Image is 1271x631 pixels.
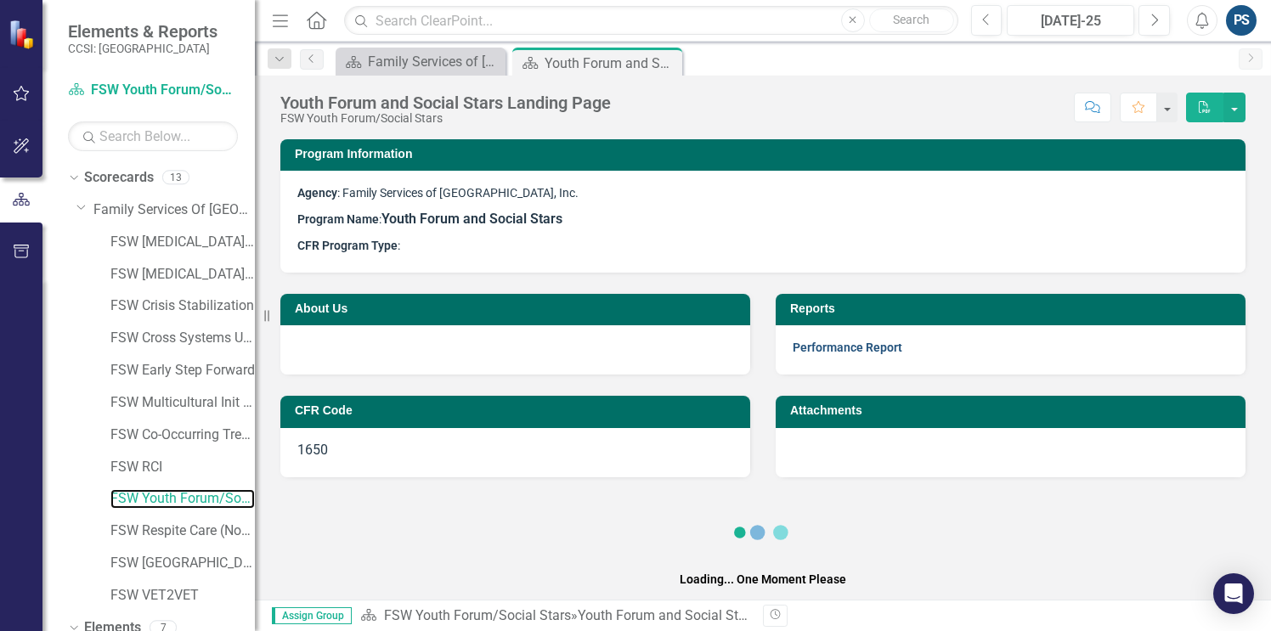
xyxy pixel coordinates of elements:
[110,233,255,252] a: FSW [MEDICAL_DATA] - Family Strengthening
[360,606,750,626] div: »
[344,6,957,36] input: Search ClearPoint...
[1213,573,1254,614] div: Open Intercom Messenger
[1007,5,1134,36] button: [DATE]-25
[368,51,501,72] div: Family Services of [GEOGRAPHIC_DATA] Page
[297,212,379,226] strong: Program Name
[384,607,571,623] a: FSW Youth Forum/Social Stars
[297,186,337,200] strong: Agency
[297,212,381,226] span: :
[93,200,255,220] a: Family Services Of [GEOGRAPHIC_DATA], Inc.
[110,296,255,316] a: FSW Crisis Stabilization
[110,458,255,477] a: FSW RCI
[110,265,255,285] a: FSW [MEDICAL_DATA] - Gatekeeper
[545,53,678,74] div: Youth Forum and Social Stars Landing Page
[272,607,352,624] span: Assign Group
[110,554,255,573] a: FSW [GEOGRAPHIC_DATA]
[68,121,238,151] input: Search Below...
[110,489,255,509] a: FSW Youth Forum/Social Stars
[340,51,501,72] a: Family Services of [GEOGRAPHIC_DATA] Page
[1226,5,1257,36] button: PS
[793,341,902,354] a: Performance Report
[680,571,846,588] div: Loading... One Moment Please
[110,521,255,541] a: FSW Respite Care (Non-HCBS Waiver)
[893,13,929,26] span: Search
[110,425,255,445] a: FSW Co-Occurring Treatment
[297,239,398,252] strong: CFR Program Type
[110,329,255,348] a: FSW Cross Systems Unit [PERSON_NAME]
[869,8,954,32] button: Search
[297,442,328,458] span: 1650
[790,404,1237,417] h3: Attachments
[578,607,844,623] div: Youth Forum and Social Stars Landing Page
[1013,11,1128,31] div: [DATE]-25
[68,42,217,55] small: CCSI: [GEOGRAPHIC_DATA]
[790,302,1237,315] h3: Reports
[280,93,611,112] div: Youth Forum and Social Stars Landing Page
[297,186,579,200] span: : Family Services of [GEOGRAPHIC_DATA], Inc.
[68,81,238,100] a: FSW Youth Forum/Social Stars
[162,171,189,185] div: 13
[68,21,217,42] span: Elements & Reports
[84,168,154,188] a: Scorecards
[280,112,611,125] div: FSW Youth Forum/Social Stars
[295,148,1237,161] h3: Program Information
[8,20,38,49] img: ClearPoint Strategy
[295,404,742,417] h3: CFR Code
[297,239,400,252] span: :
[110,393,255,413] a: FSW Multicultural Init - Latino Connections groups
[295,302,742,315] h3: About Us
[381,211,562,227] strong: Youth Forum and Social Stars
[110,361,255,380] a: FSW Early Step Forward
[110,586,255,606] a: FSW VET2VET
